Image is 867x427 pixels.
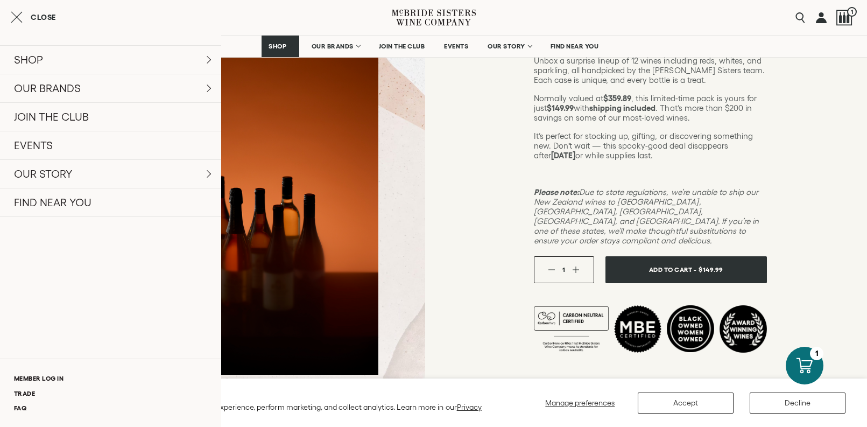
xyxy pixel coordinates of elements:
span: 1 [562,266,565,273]
span: OUR BRANDS [312,43,354,50]
p: Normally valued at , this limited-time pack is yours for just with . That’s more than $200 in sav... [534,94,767,123]
button: Manage preferences [539,393,622,414]
span: OUR STORY [488,43,525,50]
span: Manage preferences [545,398,615,407]
h2: We value your privacy [16,388,497,397]
strong: [DATE] [551,151,575,160]
a: FIND NEAR YOU [544,36,606,57]
span: SHOP [269,43,287,50]
strong: $149.99 [547,103,574,113]
p: It’s perfect for stocking up, gifting, or discovering something new. Don’t wait — this spooky-goo... [534,131,767,160]
a: OUR STORY [481,36,538,57]
a: EVENTS [437,36,475,57]
p: We use cookies and other technologies to personalize your experience, perform marketing, and coll... [16,402,497,422]
span: $149.99 [699,262,723,277]
span: EVENTS [444,43,468,50]
button: Decline [750,393,845,414]
span: FIND NEAR YOU [551,43,599,50]
strong: $359.89 [603,94,631,103]
strong: shipping included [589,103,655,113]
button: Add To Cart - $149.99 [605,256,767,283]
a: OUR BRANDS [305,36,366,57]
span: 1 [847,7,857,17]
a: SHOP [262,36,299,57]
button: Accept [638,393,734,414]
strong: Please note: [534,187,579,197]
span: Close [31,13,56,21]
span: JOIN THE CLUB [379,43,425,50]
div: 1 [810,347,823,360]
span: Add To Cart - [649,262,696,277]
p: Unbox a surprise lineup of 12 wines including reds, whites, and sparkling, all handpicked by the ... [534,56,767,85]
a: JOIN THE CLUB [372,36,432,57]
button: Close cart [11,11,56,24]
em: Due to state regulations, we’re unable to ship our New Zealand wines to [GEOGRAPHIC_DATA], [GEOGR... [534,187,759,245]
